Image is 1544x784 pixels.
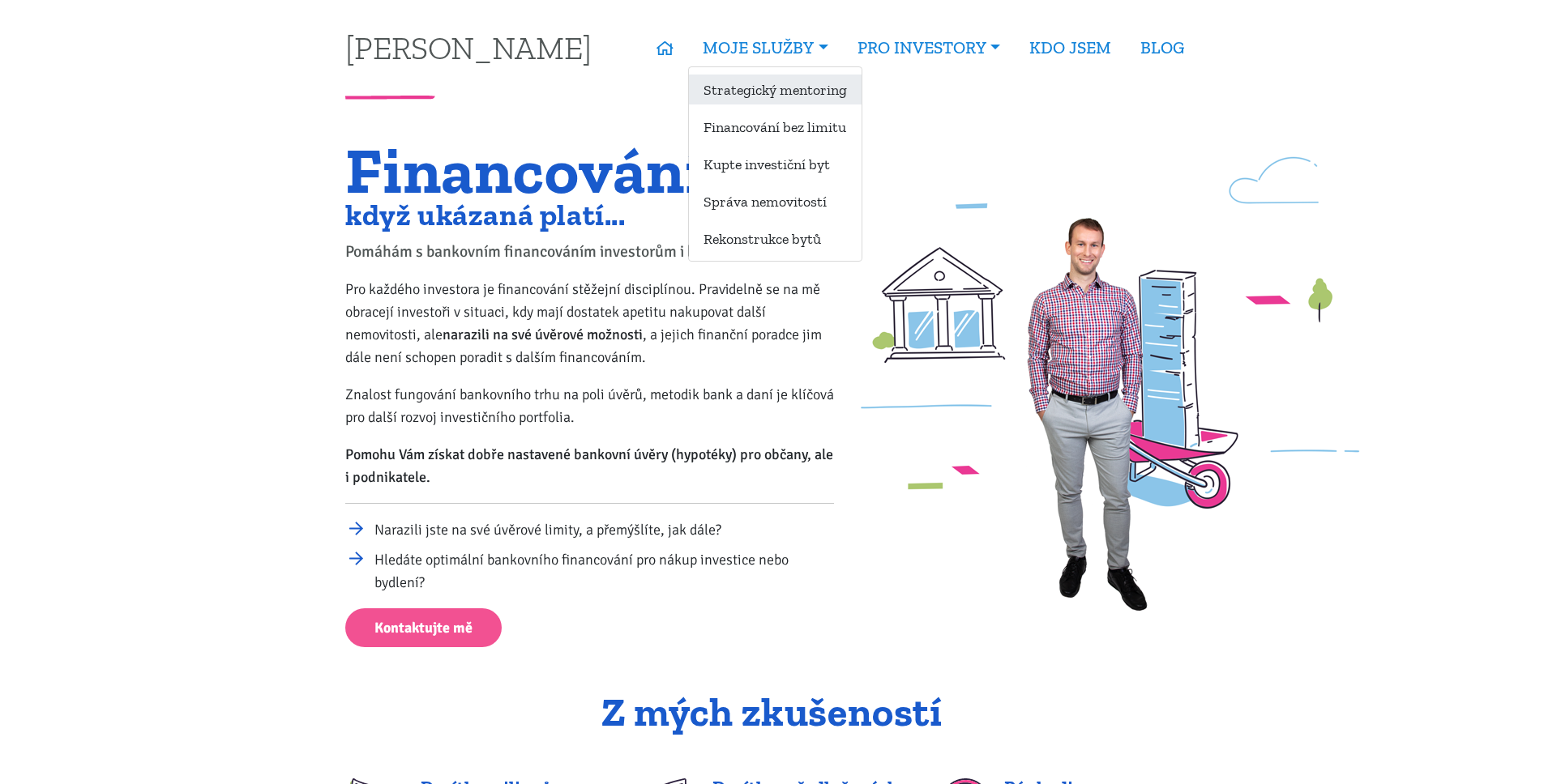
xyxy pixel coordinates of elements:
[443,326,643,343] strong: narazili na své úvěrové možnosti
[374,548,834,594] li: Hledáte optimální bankovního financování pro nákup investice nebo bydlení?
[345,278,834,369] p: Pro každého investora je financování stěžejní disciplínou. Pravidelně se na mě obracejí investoři...
[689,112,862,142] a: Financování bez limitu
[345,608,502,648] a: Kontaktujte mě
[345,383,834,428] p: Znalost fungování bankovního trhu na poli úvěrů, metodik bank a daní je klíčová pro další rozvoj ...
[374,518,834,541] li: Narazili jste na své úvěrové limity, a přemýšlíte, jak dále?
[1126,29,1199,66] a: BLOG
[345,143,834,198] h1: Financování
[345,691,1199,735] h2: Z mých zkušeností
[689,186,862,216] a: Správa nemovitostí
[688,29,842,66] a: MOJE SLUŽBY
[345,202,834,228] h2: když ukázaná platí...
[1015,29,1126,66] a: KDO JSEM
[345,32,592,63] a: [PERSON_NAME]
[689,224,862,254] a: Rekonstrukce bytů
[345,241,834,263] p: Pomáhám s bankovním financováním investorům i běžným lidem.
[345,445,833,486] strong: Pomohu Vám získat dobře nastavené bankovní úvěry (hypotéky) pro občany, ale i podnikatele.
[689,149,862,179] a: Kupte investiční byt
[843,29,1015,66] a: PRO INVESTORY
[689,75,862,104] a: Strategický mentoring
